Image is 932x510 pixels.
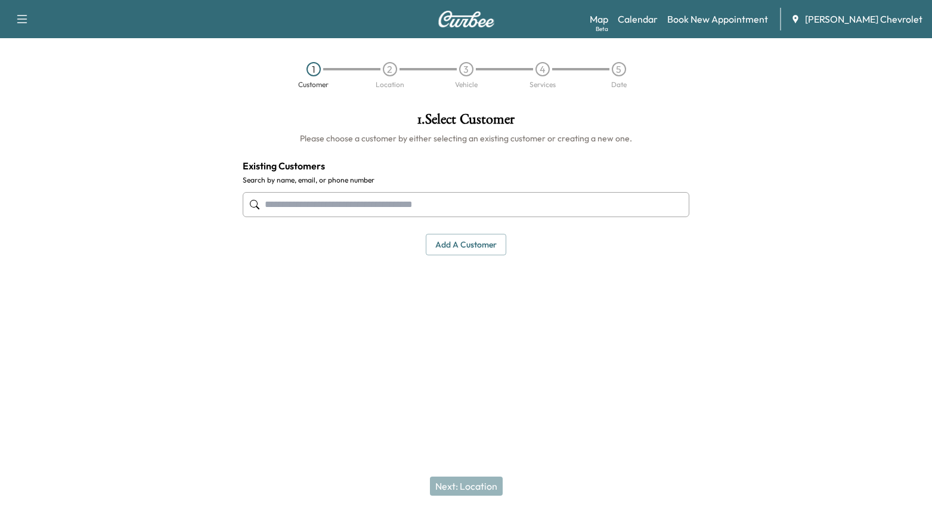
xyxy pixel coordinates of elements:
button: Add a customer [426,234,506,256]
div: Location [376,81,404,88]
a: MapBeta [590,12,608,26]
label: Search by name, email, or phone number [243,175,690,185]
img: Curbee Logo [438,11,495,27]
div: Customer [298,81,329,88]
span: [PERSON_NAME] Chevrolet [805,12,922,26]
div: Vehicle [455,81,478,88]
div: 4 [535,62,550,76]
div: 3 [459,62,473,76]
div: Services [530,81,556,88]
h6: Please choose a customer by either selecting an existing customer or creating a new one. [243,132,690,144]
div: 2 [383,62,397,76]
a: Book New Appointment [667,12,768,26]
div: 1 [306,62,321,76]
h1: 1 . Select Customer [243,112,690,132]
div: 5 [612,62,626,76]
div: Beta [596,24,608,33]
div: Date [611,81,627,88]
h4: Existing Customers [243,159,690,173]
a: Calendar [618,12,658,26]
